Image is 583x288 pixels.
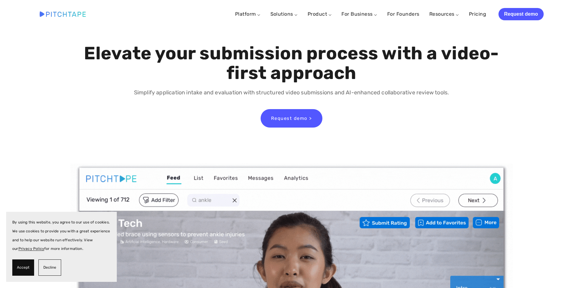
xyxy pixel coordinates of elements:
img: Pitchtape | Video Submission Management Software [40,11,86,17]
p: By using this website, you agree to our use of cookies. We use cookies to provide you with a grea... [12,218,111,253]
a: Pricing [469,9,486,20]
a: Product ⌵ [308,11,332,17]
a: Resources ⌵ [429,11,459,17]
a: Platform ⌵ [235,11,261,17]
h1: Elevate your submission process with a video-first approach [82,44,501,83]
a: Request demo [498,8,543,20]
a: Privacy Policy [18,247,45,251]
span: Decline [43,263,56,272]
button: Accept [12,259,34,276]
a: For Business ⌵ [341,11,377,17]
span: Accept [17,263,30,272]
p: Simplify application intake and evaluation with structured video submissions and AI-enhanced coll... [82,88,501,97]
button: Decline [38,259,61,276]
a: Solutions ⌵ [270,11,298,17]
a: For Founders [387,9,420,20]
a: Request demo > [261,109,322,128]
section: Cookie banner [6,212,117,282]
